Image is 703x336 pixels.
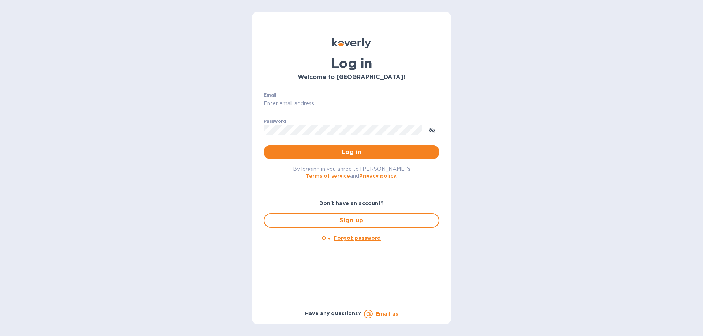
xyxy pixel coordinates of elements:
[425,122,439,137] button: toggle password visibility
[306,173,350,179] a: Terms of service
[270,216,433,225] span: Sign up
[264,93,276,97] label: Email
[305,310,361,316] b: Have any questions?
[319,200,384,206] b: Don't have an account?
[332,38,371,48] img: Koverly
[359,173,396,179] a: Privacy policy
[269,148,434,156] span: Log in
[264,213,439,228] button: Sign up
[264,119,286,124] label: Password
[293,166,410,179] span: By logging in you agree to [PERSON_NAME]'s and .
[264,74,439,81] h3: Welcome to [GEOGRAPHIC_DATA]!
[264,56,439,71] h1: Log in
[334,235,381,241] u: Forgot password
[264,145,439,159] button: Log in
[376,311,398,317] a: Email us
[264,98,439,109] input: Enter email address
